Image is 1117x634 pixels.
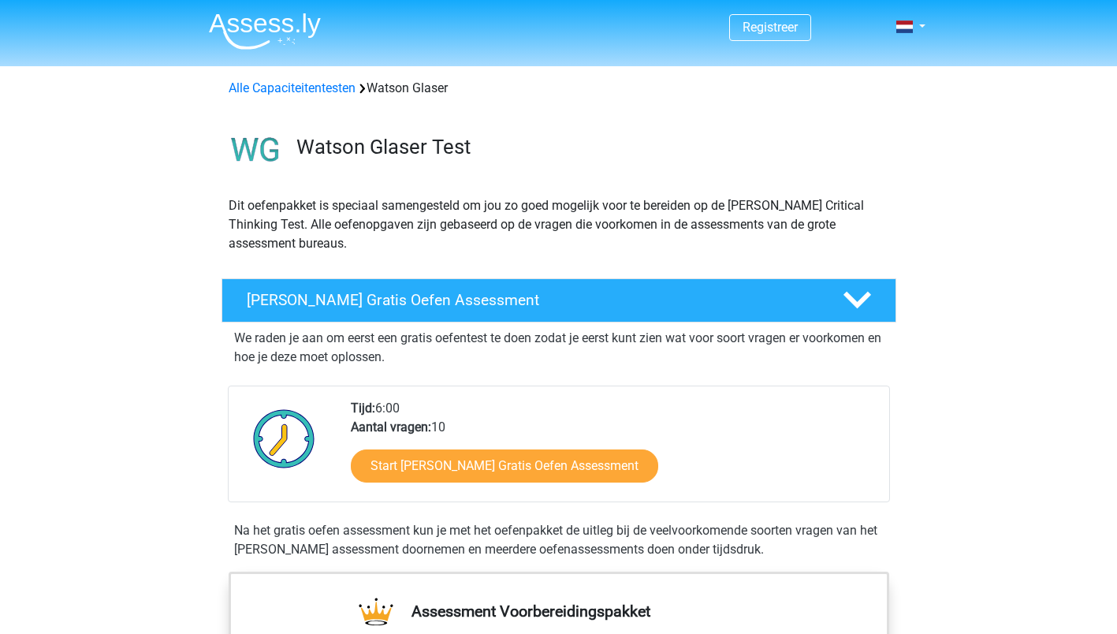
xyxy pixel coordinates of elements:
[222,117,289,184] img: watson glaser
[296,135,884,159] h3: Watson Glaser Test
[351,449,658,483] a: Start [PERSON_NAME] Gratis Oefen Assessment
[229,196,889,253] p: Dit oefenpakket is speciaal samengesteld om jou zo goed mogelijk voor te bereiden op de [PERSON_N...
[743,20,798,35] a: Registreer
[215,278,903,323] a: [PERSON_NAME] Gratis Oefen Assessment
[351,420,431,434] b: Aantal vragen:
[339,399,888,502] div: 6:00 10
[228,521,890,559] div: Na het gratis oefen assessment kun je met het oefenpakket de uitleg bij de veelvoorkomende soorte...
[234,329,884,367] p: We raden je aan om eerst een gratis oefentest te doen zodat je eerst kunt zien wat voor soort vra...
[247,291,817,309] h4: [PERSON_NAME] Gratis Oefen Assessment
[244,399,324,478] img: Klok
[351,401,375,416] b: Tijd:
[209,13,321,50] img: Assessly
[229,80,356,95] a: Alle Capaciteitentesten
[222,79,895,98] div: Watson Glaser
